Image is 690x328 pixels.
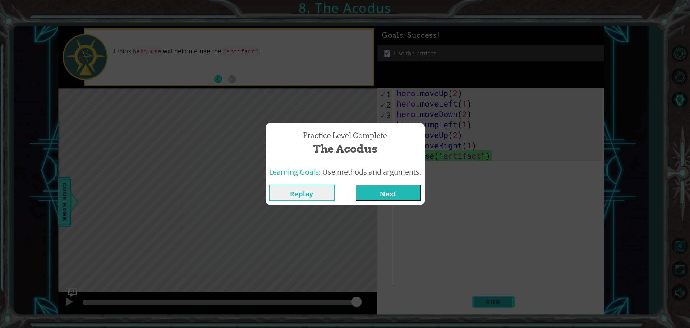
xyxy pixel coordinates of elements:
button: Next [356,185,421,201]
span: Learning Goals: [269,167,321,177]
button: Replay [269,185,335,201]
span: Use methods and arguments. [322,167,421,177]
span: The Acodus [313,141,377,157]
span: Practice Level Complete [303,131,387,141]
